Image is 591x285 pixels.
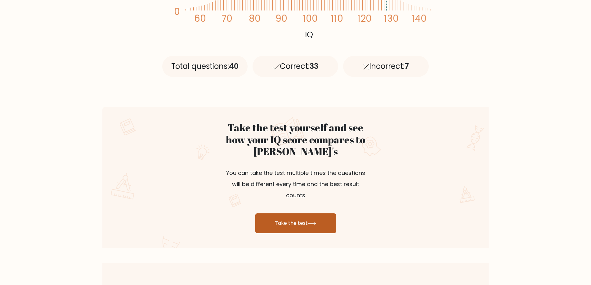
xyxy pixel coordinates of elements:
tspan: 130 [384,12,399,25]
tspan: 90 [275,12,287,25]
tspan: 140 [412,12,427,25]
tspan: 100 [303,12,318,25]
span: 7 [405,61,409,71]
a: Take the test [255,213,336,233]
tspan: 70 [222,12,232,25]
span: 33 [310,61,318,71]
tspan: 110 [331,12,343,25]
div: Correct: [253,56,338,77]
tspan: 120 [357,12,372,25]
div: Incorrect: [343,56,429,77]
p: You can take the test multiple times the questions will be different every time and the best resu... [222,160,369,208]
tspan: 80 [248,12,260,25]
tspan: 0 [174,6,180,18]
h2: Take the test yourself and see how your IQ score compares to [PERSON_NAME]'s [222,122,369,157]
div: Total questions: [162,56,248,77]
tspan: IQ [305,29,313,40]
tspan: 60 [194,12,206,25]
span: 40 [229,61,239,71]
